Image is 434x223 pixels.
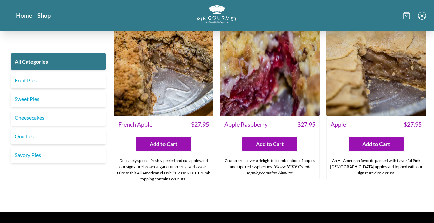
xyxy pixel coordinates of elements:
[331,120,346,129] span: Apple
[11,91,106,107] a: Sweet Pies
[197,5,237,26] a: Logo
[242,137,297,151] button: Add to Cart
[11,72,106,88] a: Fruit Pies
[326,16,426,116] img: Apple
[256,140,284,148] span: Add to Cart
[118,120,152,129] span: French Apple
[220,155,319,179] div: Crumb crust over a delightful combination of apples and ripe red raspberries.
[11,128,106,144] a: Quiches
[404,120,422,129] span: $ 27.95
[16,11,32,19] a: Home
[297,120,315,129] span: $ 27.95
[220,16,320,116] img: Apple Raspberry
[11,147,106,163] a: Savory Pies
[327,155,426,179] div: An All American favorite packed with flavorful Pink [DEMOGRAPHIC_DATA] apples and topped with our...
[150,140,177,148] span: Add to Cart
[37,11,51,19] a: Shop
[114,16,214,116] img: French Apple
[418,12,426,20] button: Menu
[247,164,310,175] em: *Please NOTE Crumb topping contains Walnuts*
[224,120,268,129] span: Apple Raspberry
[136,137,191,151] button: Add to Cart
[114,155,213,185] div: Delicately spiced, freshly peeled and cut apples and our signature brown sugar crumb crust add sa...
[191,120,209,129] span: $ 27.95
[11,110,106,126] a: Cheesecakes
[197,5,237,24] img: logo
[349,137,404,151] button: Add to Cart
[362,140,390,148] span: Add to Cart
[11,53,106,70] a: All Categories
